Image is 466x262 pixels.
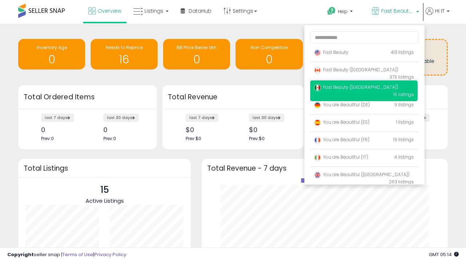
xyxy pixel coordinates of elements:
span: Prev: $0 [249,135,265,142]
div: 0 [41,126,82,134]
span: 9 listings [394,102,414,108]
label: last 30 days [103,114,139,122]
span: Fast Beauty [314,49,348,55]
span: 413 listings [391,49,414,55]
label: last 7 days [41,114,74,122]
span: You are Beautiful (ES) [314,119,370,125]
h1: 0 [167,53,226,65]
span: Fast Beauty ([GEOGRAPHIC_DATA]) [381,7,414,15]
span: 1 listings [396,119,414,125]
span: You are Beautiful (DE) [314,102,370,108]
img: france.png [314,136,321,144]
div: $0 [249,126,291,134]
span: 263 listings [389,179,414,185]
span: You are Beautiful (IT) [314,154,368,160]
span: Needs to Reprice [106,44,143,51]
span: BB Price Below Min [177,44,217,51]
i: Get Help [327,7,336,16]
a: Inventory Age 0 [18,39,85,70]
p: 15 [86,183,124,197]
label: last 30 days [249,114,284,122]
img: mexico.png [314,84,321,91]
span: Listings [145,7,163,15]
span: 19 listings [393,136,414,143]
div: 0 [103,126,144,134]
img: usa.png [314,49,321,56]
span: Prev: 0 [103,135,116,142]
span: Non Competitive [251,44,288,51]
a: Terms of Use [62,251,93,258]
span: 379 listings [390,74,414,80]
span: 4 listings [394,154,414,160]
img: canada.png [314,67,321,74]
a: Needs to Reprice 16 [91,39,158,70]
img: germany.png [314,102,321,109]
a: Hi IT [426,7,450,24]
span: Prev: 0 [41,135,54,142]
img: uk.png [314,171,321,179]
h3: Total Revenue [168,92,298,102]
span: 2025-09-8 05:14 GMT [429,251,459,258]
img: italy.png [314,154,321,161]
a: Help [321,1,365,24]
div: $0 [186,126,228,134]
strong: Copyright [7,251,34,258]
h1: 16 [94,53,154,65]
a: Privacy Policy [94,251,126,258]
h1: 0 [239,53,299,65]
span: Hi IT [435,7,445,15]
a: Non Competitive 0 [236,39,303,70]
h1: 0 [22,53,82,65]
span: Active Listings [86,197,124,205]
span: Fast Beauty ([GEOGRAPHIC_DATA]) [314,67,398,73]
span: Fast Beauty ([GEOGRAPHIC_DATA]) [314,84,398,90]
div: seller snap | | [7,251,126,258]
h3: Total Listings [24,166,185,171]
span: Overview [98,7,121,15]
span: DataHub [189,7,212,15]
span: You are Beautiful (FR) [314,136,370,143]
a: BB Price Below Min 0 [163,39,230,70]
span: Prev: $0 [186,135,201,142]
span: Help [338,8,348,15]
span: Inventory Age [37,44,67,51]
h3: Total Revenue - 7 days [207,166,442,171]
label: last 7 days [186,114,218,122]
h3: Total Ordered Items [24,92,151,102]
span: You are Beautiful ([GEOGRAPHIC_DATA]) [314,171,410,178]
img: spain.png [314,119,321,126]
span: 15 listings [393,91,414,98]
